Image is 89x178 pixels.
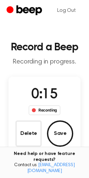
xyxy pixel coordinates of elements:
a: [EMAIL_ADDRESS][DOMAIN_NAME] [27,163,75,173]
button: Save Audio Record [47,120,73,147]
a: Log Out [51,3,82,18]
button: Delete Audio Record [15,120,42,147]
p: Recording in progress. [5,58,84,66]
span: 0:15 [31,88,57,102]
h1: Record a Beep [5,42,84,53]
div: Recording [29,105,60,115]
a: Beep [7,4,44,17]
span: Contact us [4,163,85,174]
